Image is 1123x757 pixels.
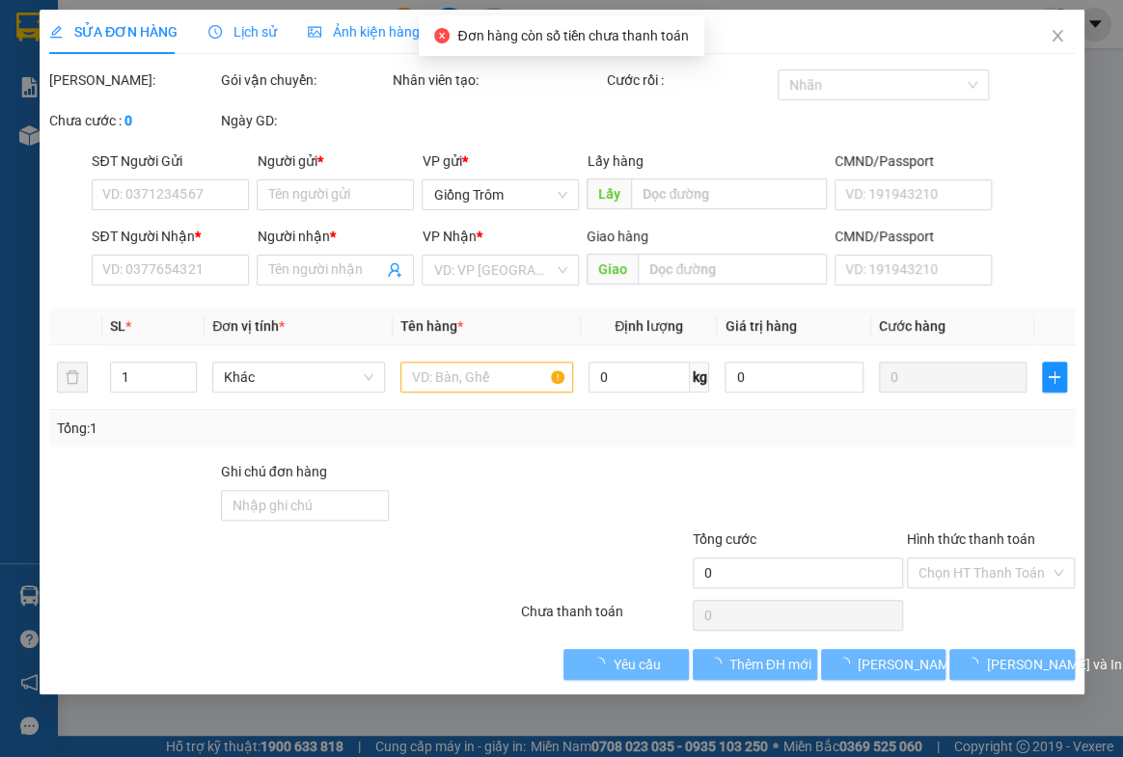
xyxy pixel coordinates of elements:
[707,657,728,670] span: loading
[257,226,414,247] div: Người nhận
[725,318,796,334] span: Giá trị hàng
[587,229,648,244] span: Giao hàng
[587,178,631,209] span: Lấy
[836,657,858,670] span: loading
[821,649,945,680] button: [PERSON_NAME] thay đổi
[49,25,63,39] span: edit
[220,490,388,521] input: Ghi chú đơn hàng
[591,657,613,670] span: loading
[110,318,125,334] span: SL
[220,110,388,131] div: Ngày GD:
[949,649,1074,680] button: [PERSON_NAME] và In
[433,180,567,209] span: Giồng Trôm
[392,69,602,91] div: Nhân viên tạo:
[906,531,1034,547] label: Hình thức thanh toán
[434,28,450,43] span: close-circle
[400,362,573,392] input: VD: Bàn, Ghế
[92,150,249,172] div: SĐT Người Gửi
[878,318,945,334] span: Cước hàng
[92,226,249,247] div: SĐT Người Nhận
[587,153,643,169] span: Lấy hàng
[49,110,217,131] div: Chưa cước :
[1049,28,1064,43] span: close
[965,657,986,670] span: loading
[124,113,132,128] b: 0
[308,24,420,40] span: Ảnh kiện hàng
[613,654,660,675] span: Yêu cầu
[690,362,709,392] span: kg
[224,363,373,392] span: Khác
[638,254,827,284] input: Dọc đường
[308,25,321,39] span: picture
[519,601,691,635] div: Chưa thanh toán
[728,654,810,675] span: Thêm ĐH mới
[615,318,683,334] span: Định lượng
[1042,362,1066,392] button: plus
[208,25,222,39] span: clock-circle
[835,150,992,172] div: CMND/Passport
[220,464,326,479] label: Ghi chú đơn hàng
[457,28,688,43] span: Đơn hàng còn số tiền chưa thanh toán
[587,254,638,284] span: Giao
[57,362,88,392] button: delete
[208,24,277,40] span: Lịch sử
[212,318,285,334] span: Đơn vị tính
[422,150,579,172] div: VP gửi
[387,262,402,278] span: user-add
[1043,369,1065,385] span: plus
[606,69,774,91] div: Cước rồi :
[57,418,435,439] div: Tổng: 1
[49,24,178,40] span: SỬA ĐƠN HÀNG
[400,318,463,334] span: Tên hàng
[631,178,827,209] input: Dọc đường
[986,654,1121,675] span: [PERSON_NAME] và In
[835,226,992,247] div: CMND/Passport
[692,531,755,547] span: Tổng cước
[563,649,688,680] button: Yêu cầu
[1029,10,1083,64] button: Close
[220,69,388,91] div: Gói vận chuyển:
[49,69,217,91] div: [PERSON_NAME]:
[858,654,1012,675] span: [PERSON_NAME] thay đổi
[878,362,1027,392] input: 0
[422,229,476,244] span: VP Nhận
[257,150,414,172] div: Người gửi
[692,649,816,680] button: Thêm ĐH mới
